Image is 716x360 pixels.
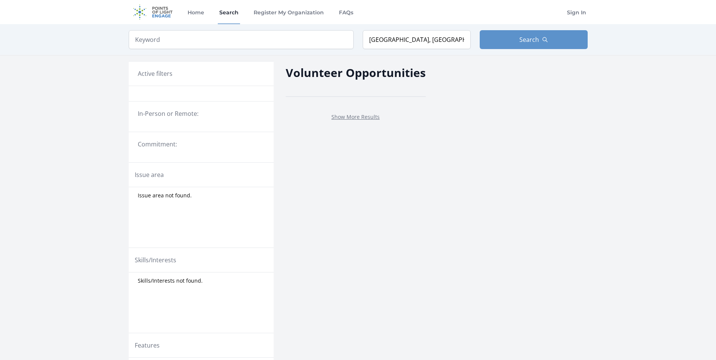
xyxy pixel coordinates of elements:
button: Search [480,30,588,49]
a: Show More Results [331,113,380,120]
legend: Features [135,341,160,350]
h3: Active filters [138,69,172,78]
legend: In-Person or Remote: [138,109,265,118]
span: Skills/Interests not found. [138,277,203,285]
span: Issue area not found. [138,192,192,199]
legend: Skills/Interests [135,255,176,265]
legend: Commitment: [138,140,265,149]
input: Keyword [129,30,354,49]
legend: Issue area [135,170,164,179]
h2: Volunteer Opportunities [286,64,426,81]
input: Location [363,30,471,49]
span: Search [519,35,539,44]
